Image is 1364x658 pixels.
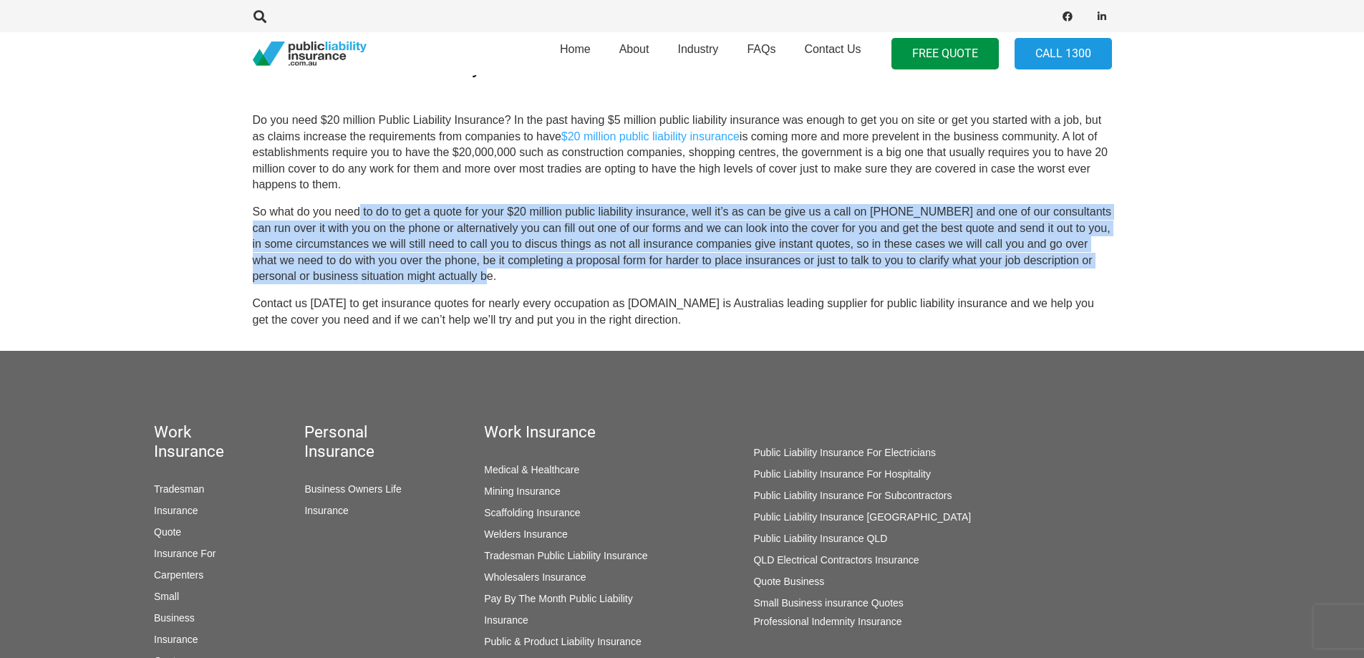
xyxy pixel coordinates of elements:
[1092,6,1112,26] a: LinkedIn
[484,464,579,475] a: Medical & Healthcare
[246,10,275,23] a: Search
[804,43,861,55] span: Contact Us
[753,533,887,544] a: Public Liability Insurance QLD
[484,593,633,626] a: Pay By The Month Public Liability Insurance
[484,636,641,647] a: Public & Product Liability Insurance
[484,550,647,561] a: Tradesman Public Liability Insurance
[561,130,740,142] a: $20 million public liability insurance
[663,28,732,79] a: Industry
[891,38,999,70] a: FREE QUOTE
[484,485,561,497] a: Mining Insurance
[484,571,586,583] a: Wholesalers Insurance
[753,576,824,587] a: Quote Business
[546,28,605,79] a: Home
[753,616,901,627] a: Professional Indemnity Insurance
[753,554,919,566] a: QLD Electrical Contractors Insurance
[253,42,367,67] a: pli_logotransparent
[253,204,1112,284] p: So what do you need to do to get a quote for your $20 million public liability insurance, well it...
[1015,38,1112,70] a: Call 1300
[253,112,1112,193] p: Do you need $20 million Public Liability Insurance? In the past having $5 million public liabilit...
[1058,6,1078,26] a: Facebook
[304,422,402,461] h5: Personal Insurance
[484,422,671,442] h5: Work Insurance
[619,43,649,55] span: About
[753,490,952,501] a: Public Liability Insurance For Subcontractors
[753,422,1030,442] h5: Work Insurance
[304,483,401,516] a: Business Owners Life Insurance
[747,43,775,55] span: FAQs
[605,28,664,79] a: About
[753,597,903,609] a: Small Business insurance Quotes
[790,28,875,79] a: Contact Us
[753,468,930,480] a: Public Liability Insurance For Hospitality
[484,507,580,518] a: Scaffolding Insurance
[753,511,971,523] a: Public Liability Insurance [GEOGRAPHIC_DATA]
[560,43,591,55] span: Home
[154,548,216,581] a: Insurance For Carpenters
[732,28,790,79] a: FAQs
[154,422,222,461] h5: Work Insurance
[677,43,718,55] span: Industry
[154,483,204,538] a: Tradesman Insurance Quote
[484,528,567,540] a: Welders Insurance
[253,296,1112,328] p: Contact us [DATE] to get insurance quotes for nearly every occupation as [DOMAIN_NAME] is Austral...
[753,447,935,458] a: Public Liability Insurance For Electricians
